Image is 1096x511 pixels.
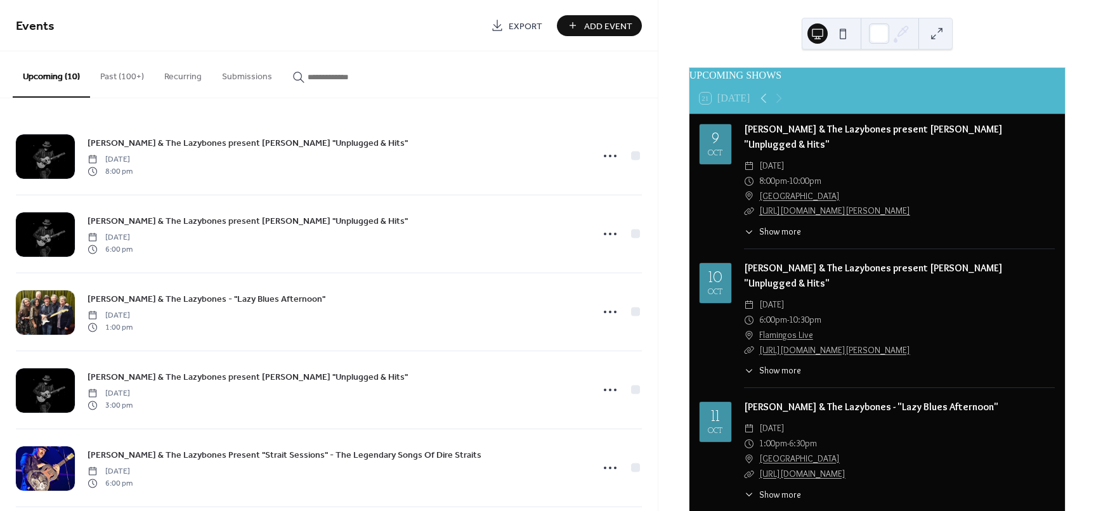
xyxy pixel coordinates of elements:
a: [PERSON_NAME] & The Lazybones present [PERSON_NAME] "Unplugged & Hits" [744,123,1003,150]
span: 10:00pm [789,174,821,189]
a: [URL][DOMAIN_NAME] [759,468,845,479]
span: [DATE] [759,421,785,436]
a: [PERSON_NAME] & The Lazybones present [PERSON_NAME] "Unplugged & Hits" [88,136,408,150]
span: Export [509,20,542,33]
a: [PERSON_NAME] & The Lazybones - "Lazy Blues Afternoon" [88,292,325,306]
button: ​Show more [744,364,801,377]
div: ​ [744,467,754,482]
div: Oct [708,150,722,158]
span: - [787,436,789,451]
span: Show more [759,488,801,501]
div: ​ [744,488,754,501]
div: ​ [744,436,754,451]
span: [DATE] [759,297,785,313]
span: [PERSON_NAME] & The Lazybones present [PERSON_NAME] "Unplugged & Hits" [88,371,408,384]
span: 1:00 pm [88,321,133,333]
div: ​ [744,343,754,358]
div: UPCOMING SHOWS [689,68,1065,83]
span: [DATE] [88,232,133,243]
div: 9 [712,131,719,147]
button: Add Event [557,15,642,36]
div: ​ [744,313,754,328]
div: ​ [744,451,754,467]
span: 1:00pm [759,436,787,451]
div: ​ [744,174,754,189]
div: ​ [744,158,754,174]
span: Show more [759,364,801,377]
span: [PERSON_NAME] & The Lazybones Present "Strait Sessions" - The Legendary Songs Of Dire Straits [88,449,481,462]
span: [PERSON_NAME] & The Lazybones - "Lazy Blues Afternoon" [88,293,325,306]
span: 6:00 pm [88,243,133,255]
div: ​ [744,225,754,238]
span: 8:00pm [759,174,787,189]
div: Oct [708,288,722,297]
span: [DATE] [88,154,133,165]
span: - [787,313,789,328]
div: Oct [708,427,722,436]
a: Export [481,15,552,36]
button: Past (100+) [90,51,154,96]
a: [PERSON_NAME] & The Lazybones present [PERSON_NAME] "Unplugged & Hits" [744,262,1003,289]
div: ​ [744,189,754,204]
span: [PERSON_NAME] & The Lazybones present [PERSON_NAME] "Unplugged & Hits" [88,137,408,150]
a: [GEOGRAPHIC_DATA] [759,451,840,467]
button: Recurring [154,51,212,96]
button: ​Show more [744,225,801,238]
button: ​Show more [744,488,801,501]
span: 8:00 pm [88,165,133,177]
div: 10 [708,270,722,286]
span: - [787,174,789,189]
a: [PERSON_NAME] & The Lazybones - "Lazy Blues Afternoon" [744,401,998,413]
span: 6:00pm [759,313,787,328]
span: Show more [759,225,801,238]
span: [DATE] [88,388,133,399]
div: ​ [744,204,754,219]
span: [DATE] [88,466,133,477]
span: 6:00 pm [88,477,133,489]
button: Upcoming (10) [13,51,90,98]
div: ​ [744,421,754,436]
a: Flamingos Live [759,328,813,343]
div: ​ [744,328,754,343]
div: 11 [711,409,720,425]
div: ​ [744,297,754,313]
a: [GEOGRAPHIC_DATA] [759,189,840,204]
a: [PERSON_NAME] & The Lazybones present [PERSON_NAME] "Unplugged & Hits" [88,370,408,384]
span: [DATE] [88,310,133,321]
span: [DATE] [759,158,785,174]
a: [URL][DOMAIN_NAME][PERSON_NAME] [759,344,910,356]
a: [URL][DOMAIN_NAME][PERSON_NAME] [759,205,910,216]
div: ​ [744,364,754,377]
button: Submissions [212,51,282,96]
span: [PERSON_NAME] & The Lazybones present [PERSON_NAME] "Unplugged & Hits" [88,215,408,228]
span: 3:00 pm [88,399,133,411]
span: Add Event [584,20,632,33]
span: 6:30pm [789,436,817,451]
a: [PERSON_NAME] & The Lazybones Present "Strait Sessions" - The Legendary Songs Of Dire Straits [88,448,481,462]
span: Events [16,14,55,39]
span: 10:30pm [789,313,821,328]
a: [PERSON_NAME] & The Lazybones present [PERSON_NAME] "Unplugged & Hits" [88,214,408,228]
